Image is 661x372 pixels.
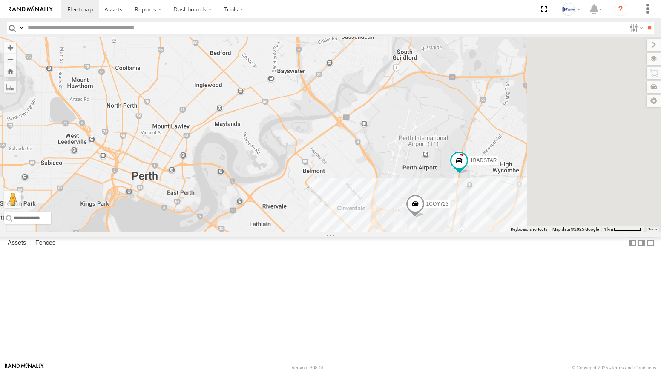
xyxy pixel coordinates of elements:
label: Dock Summary Table to the Left [629,237,637,249]
label: Hide Summary Table [646,237,655,249]
a: Visit our Website [5,363,44,372]
label: Fences [31,237,60,249]
label: Dock Summary Table to the Right [637,237,646,249]
button: Zoom in [4,42,16,53]
label: Measure [4,81,16,93]
label: Search Filter Options [626,22,644,34]
button: Zoom out [4,53,16,65]
button: Keyboard shortcuts [511,226,547,232]
button: Map scale: 1 km per 62 pixels [601,226,644,232]
button: Drag Pegman onto the map to open Street View [4,191,21,208]
button: Zoom Home [4,65,16,77]
span: Map data ©2025 Google [552,227,599,232]
label: Assets [3,237,30,249]
span: 1BADSTAR [470,157,497,163]
div: Gray Wiltshire [559,3,583,16]
span: 1COY723 [426,201,449,207]
i: ? [614,3,627,16]
div: Version: 308.01 [292,365,324,370]
img: rand-logo.svg [9,6,53,12]
label: Map Settings [647,95,661,107]
a: Terms (opens in new tab) [648,228,657,231]
label: Search Query [18,22,25,34]
div: © Copyright 2025 - [572,365,656,370]
span: 1 km [604,227,613,232]
a: Terms and Conditions [611,365,656,370]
